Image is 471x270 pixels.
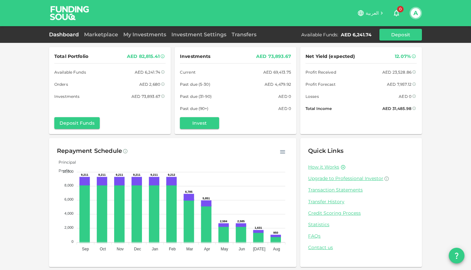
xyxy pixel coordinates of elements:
tspan: 6,000 [64,197,74,201]
tspan: Mar [186,247,193,251]
button: Deposit Funds [54,117,100,129]
div: AED 69,413.75 [263,69,291,76]
span: Quick Links [308,147,343,154]
div: AED 2,680 [139,81,160,88]
div: Available Funds : [301,31,338,38]
span: 0 [397,6,404,12]
div: Repayment Schedule [57,146,122,156]
span: العربية [366,10,379,16]
a: FAQs [308,233,414,239]
span: Investments [54,93,79,100]
div: AED 23,528.86 [382,69,411,76]
span: Profit [54,168,70,173]
tspan: Oct [100,247,106,251]
tspan: Aug [273,247,280,251]
div: AED 82,815.41 [127,52,160,61]
div: AED 73,893.67 [131,93,160,100]
tspan: Feb [169,247,176,251]
span: Profit Received [305,69,336,76]
tspan: [DATE] [253,247,265,251]
span: Total Portfolio [54,52,88,61]
span: Past due (90+) [180,105,209,112]
a: Contact us [308,244,414,251]
div: AED 0 [278,105,291,112]
button: Invest [180,117,219,129]
button: A [411,8,421,18]
tspan: 0 [72,240,74,243]
a: Dashboard [49,31,81,38]
span: Past due (31-90) [180,93,212,100]
div: AED 4,479.92 [265,81,291,88]
a: How it Works [308,164,339,170]
a: Transaction Statements [308,187,414,193]
div: AED 0 [399,93,411,100]
span: Available Funds [54,69,86,76]
a: Investment Settings [169,31,229,38]
span: Investments [180,52,210,61]
span: Current [180,69,196,76]
a: Transfer History [308,199,414,205]
div: AED 6,241.74 [341,31,372,38]
tspan: Apr [204,247,210,251]
div: AED 0 [278,93,291,100]
a: Transfers [229,31,259,38]
div: 12.07% [395,52,411,61]
span: Net Yield (expected) [305,52,355,61]
span: Losses [305,93,319,100]
a: Credit Scoring Process [308,210,414,216]
button: 0 [390,7,403,20]
a: Marketplace [81,31,121,38]
span: Total Income [305,105,332,112]
span: Profit Forecast [305,81,336,88]
tspan: Jan [152,247,158,251]
span: Orders [54,81,68,88]
div: AED 31,485.98 [382,105,411,112]
button: question [449,248,464,263]
a: My Investments [121,31,169,38]
div: AED 73,893.67 [256,52,291,61]
div: AED 7,957.12 [387,81,411,88]
tspan: 8,000 [64,183,74,187]
tspan: 4,000 [64,211,74,215]
tspan: 10,000 [62,170,74,173]
a: Statistics [308,222,414,228]
div: AED 6,241.74 [135,69,160,76]
tspan: Nov [117,247,124,251]
span: Upgrade to Professional Investor [308,175,383,181]
button: Deposit [379,29,422,41]
tspan: 2,000 [64,225,74,229]
tspan: Dec [134,247,141,251]
span: Past due (5-30) [180,81,210,88]
span: Principal [54,160,76,165]
tspan: May [221,247,228,251]
tspan: Sep [82,247,89,251]
tspan: Jun [239,247,245,251]
a: Upgrade to Professional Investor [308,175,414,182]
